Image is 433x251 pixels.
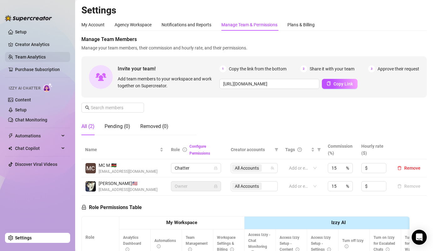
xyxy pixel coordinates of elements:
[358,140,391,159] th: Hourly rate ($)
[229,65,286,72] span: Copy the link from the bottom
[81,140,167,159] th: Name
[368,65,375,72] span: 3
[395,182,423,190] button: Remove
[397,166,402,170] span: delete
[81,36,427,43] span: Manage Team Members
[404,166,420,171] span: Remove
[327,81,331,86] span: copy
[300,65,307,72] span: 2
[118,65,219,73] span: Invite your team!
[166,220,197,225] strong: My Workspace
[322,79,358,89] button: Copy Link
[214,184,218,188] span: lock
[297,147,302,152] span: question-circle
[162,21,211,28] div: Notifications and Reports
[99,180,157,187] span: [PERSON_NAME] 🇺🇸
[219,65,226,72] span: 1
[285,146,295,153] span: Tags
[395,164,423,172] button: Remove
[15,162,57,167] a: Discover Viral Videos
[316,145,322,154] span: filter
[331,220,346,225] strong: Izzy AI
[85,146,158,153] span: Name
[15,67,60,72] a: Purchase Subscription
[271,166,274,170] span: team
[81,123,95,130] div: All (2)
[310,65,354,72] span: Share it with your team
[15,107,27,112] a: Setup
[345,244,348,248] span: info-circle
[235,165,259,172] span: All Accounts
[15,131,59,141] span: Automations
[378,65,419,72] span: Approve their request
[15,39,65,49] a: Creator Analytics
[342,238,363,249] span: Turn off Izzy
[81,205,86,210] span: lock
[15,235,32,240] a: Settings
[140,123,168,130] div: Removed (0)
[232,164,262,172] span: All Accounts
[221,21,277,28] div: Manage Team & Permissions
[5,15,52,21] img: logo-BBDzfeDw.svg
[85,163,96,173] img: MC Manuellah
[99,169,157,175] span: [EMAIL_ADDRESS][DOMAIN_NAME]
[8,133,13,138] span: thunderbolt
[189,144,210,156] a: Configure Permissions
[175,182,217,191] span: Owner
[81,204,142,211] h5: Role Permissions Table
[99,187,157,193] span: [EMAIL_ADDRESS][DOMAIN_NAME]
[317,148,321,151] span: filter
[15,97,31,102] a: Content
[275,148,278,151] span: filter
[273,145,280,154] span: filter
[154,238,176,249] span: Automations
[8,146,12,151] img: Chat Copilot
[412,230,427,245] div: Open Intercom Messenger
[333,81,353,86] span: Copy Link
[287,21,315,28] div: Plans & Billing
[81,4,427,16] h2: Settings
[99,162,157,169] span: MC M. 🇰🇪
[91,104,135,111] input: Search members
[81,21,105,28] div: My Account
[214,166,218,170] span: lock
[157,244,161,248] span: info-circle
[183,147,187,152] span: info-circle
[171,147,180,152] span: Role
[81,44,427,51] span: Manage your team members, their commission and hourly rate, and their permissions.
[175,163,217,173] span: Chatter
[15,54,46,59] a: Team Analytics
[43,83,53,92] img: AI Chatter
[115,21,152,28] div: Agency Workspace
[15,29,27,34] a: Setup
[324,140,358,159] th: Commission (%)
[118,75,217,89] span: Add team members to your workspace and work together on Supercreator.
[105,123,130,130] div: Pending (0)
[9,85,40,91] span: Izzy AI Chatter
[85,105,90,110] span: search
[85,181,96,192] img: halie bryant
[15,143,59,153] span: Chat Copilot
[15,117,47,122] a: Chat Monitoring
[231,146,272,153] span: Creator accounts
